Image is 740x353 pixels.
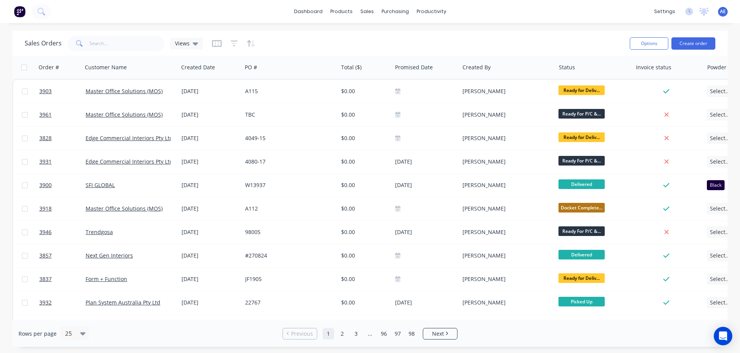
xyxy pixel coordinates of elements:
[39,275,52,283] span: 3837
[462,299,548,306] div: [PERSON_NAME]
[341,64,362,71] div: Total ($)
[558,85,605,95] span: Ready for Deliv...
[462,205,548,212] div: [PERSON_NAME]
[86,158,173,165] a: Edge Commercial Interiors Pty Ltd
[182,228,239,236] div: [DATE]
[636,64,671,71] div: Invoice status
[39,64,59,71] div: Order #
[341,158,386,166] div: $0.00
[558,273,605,283] span: Ready for Deliv...
[710,158,730,166] span: Select...
[86,275,127,283] a: Form + Function
[182,87,239,95] div: [DATE]
[323,328,334,340] a: Page 1 is your current page
[395,64,433,71] div: Promised Date
[14,6,25,17] img: Factory
[39,127,86,150] a: 3828
[350,328,362,340] a: Page 3
[462,275,548,283] div: [PERSON_NAME]
[558,250,605,259] span: Delivered
[558,203,605,212] span: Docket Complete...
[86,134,173,142] a: Edge Commercial Interiors Pty Ltd
[245,87,331,95] div: A115
[181,64,215,71] div: Created Date
[39,205,52,212] span: 3918
[432,330,444,338] span: Next
[89,36,165,51] input: Search...
[39,221,86,244] a: 3946
[462,252,548,259] div: [PERSON_NAME]
[710,299,730,306] span: Select...
[245,181,331,189] div: W13937
[341,111,386,119] div: $0.00
[245,228,331,236] div: 98005
[395,181,456,190] div: [DATE]
[671,37,715,50] button: Create order
[86,299,160,306] a: Plan System Australia Pty Ltd
[39,252,52,259] span: 3857
[710,111,730,119] span: Select...
[39,228,52,236] span: 3946
[39,80,86,103] a: 3903
[462,87,548,95] div: [PERSON_NAME]
[39,291,86,314] a: 3932
[423,330,457,338] a: Next page
[558,297,605,306] span: Picked Up
[86,228,113,236] a: Trendgosa
[462,111,548,119] div: [PERSON_NAME]
[182,299,239,306] div: [DATE]
[245,252,331,259] div: #270824
[650,6,679,17] div: settings
[39,174,86,197] a: 3900
[283,330,317,338] a: Previous page
[714,327,732,345] div: Open Intercom Messenger
[710,87,730,95] span: Select...
[462,64,491,71] div: Created By
[175,39,190,47] span: Views
[245,205,331,212] div: A112
[39,244,86,267] a: 3857
[395,228,456,237] div: [DATE]
[630,37,668,50] button: Options
[462,134,548,142] div: [PERSON_NAME]
[86,111,163,118] a: Master Office Solutions (MOS)
[341,205,386,212] div: $0.00
[39,111,52,119] span: 3961
[245,64,257,71] div: PO #
[39,103,86,126] a: 3961
[245,158,331,166] div: 4080-17
[245,134,331,142] div: 4049-15
[710,252,730,259] span: Select...
[341,87,386,95] div: $0.00
[558,226,605,236] span: Ready For P/C &...
[39,87,52,95] span: 3903
[559,64,575,71] div: Status
[710,275,730,283] span: Select...
[558,156,605,166] span: Ready For P/C &...
[357,6,378,17] div: sales
[86,181,115,189] a: SFI GLOBAL
[406,328,417,340] a: Page 98
[39,299,52,306] span: 3932
[462,158,548,166] div: [PERSON_NAME]
[336,328,348,340] a: Page 2
[39,268,86,291] a: 3837
[395,157,456,167] div: [DATE]
[707,180,725,190] div: Black
[182,111,239,119] div: [DATE]
[558,132,605,142] span: Ready for Deliv...
[413,6,450,17] div: productivity
[341,299,386,306] div: $0.00
[39,315,86,338] a: 3933
[182,205,239,212] div: [DATE]
[25,40,62,47] h1: Sales Orders
[182,275,239,283] div: [DATE]
[245,111,331,119] div: TBC
[291,330,313,338] span: Previous
[710,228,730,236] span: Select...
[392,328,404,340] a: Page 97
[558,179,605,189] span: Delivered
[462,228,548,236] div: [PERSON_NAME]
[279,328,461,340] ul: Pagination
[710,134,730,142] span: Select...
